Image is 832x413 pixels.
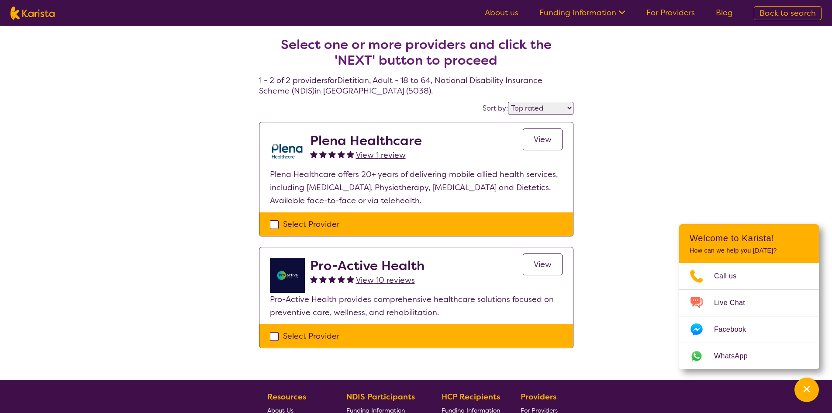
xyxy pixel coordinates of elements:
h2: Pro-Active Health [310,258,425,274]
img: fullstar [310,150,318,158]
a: View [523,253,563,275]
a: Web link opens in a new tab. [679,343,819,369]
img: fullstar [319,275,327,283]
img: fullstar [347,150,354,158]
a: Back to search [754,6,822,20]
b: NDIS Participants [346,392,415,402]
button: Channel Menu [794,378,819,402]
ul: Choose channel [679,263,819,369]
span: View 1 review [356,150,406,160]
span: Facebook [714,323,756,336]
a: For Providers [646,7,695,18]
a: Funding Information [539,7,625,18]
img: Karista logo [10,7,55,20]
h2: Select one or more providers and click the 'NEXT' button to proceed [269,37,563,68]
img: fullstar [338,150,345,158]
a: View [523,128,563,150]
img: fullstar [319,150,327,158]
img: fullstar [347,275,354,283]
img: fullstar [328,275,336,283]
p: Plena Healthcare offers 20+ years of delivering mobile allied health services, including [MEDICAL... [270,168,563,207]
b: HCP Recipients [442,392,500,402]
p: How can we help you [DATE]? [690,247,808,254]
span: Live Chat [714,296,756,309]
p: Pro-Active Health provides comprehensive healthcare solutions focused on preventive care, wellnes... [270,293,563,319]
h2: Plena Healthcare [310,133,422,149]
a: About us [485,7,518,18]
span: WhatsApp [714,350,758,363]
span: View [534,134,552,145]
span: View 10 reviews [356,275,415,285]
b: Providers [521,392,556,402]
a: Blog [716,7,733,18]
div: Channel Menu [679,224,819,369]
img: fullstar [328,150,336,158]
a: View 10 reviews [356,274,415,287]
span: Back to search [760,8,816,18]
a: View 1 review [356,149,406,162]
label: Sort by: [483,104,508,113]
img: fullstar [338,275,345,283]
img: jdgr5huzsaqxc1wfufya.png [270,258,305,293]
h2: Welcome to Karista! [690,233,808,243]
span: View [534,259,552,270]
h4: 1 - 2 of 2 providers for Dietitian , Adult - 18 to 64 , National Disability Insurance Scheme (NDI... [259,16,573,96]
img: fullstar [310,275,318,283]
span: Call us [714,270,747,283]
b: Resources [267,392,306,402]
img: ehd3j50wdk7ycqmad0oe.png [270,133,305,168]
